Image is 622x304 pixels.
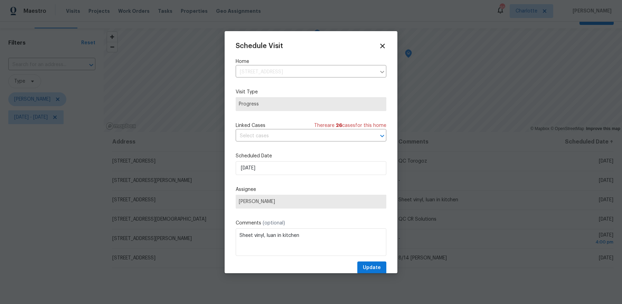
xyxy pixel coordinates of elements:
span: Linked Cases [236,122,265,129]
label: Visit Type [236,89,386,95]
span: [PERSON_NAME] [239,199,383,204]
label: Comments [236,220,386,227]
span: Progress [239,101,383,108]
label: Home [236,58,386,65]
button: Open [377,131,387,141]
label: Scheduled Date [236,153,386,159]
span: Update [363,264,381,272]
span: 26 [336,123,342,128]
span: Schedule Visit [236,43,283,49]
button: Update [357,261,386,274]
textarea: Sheet vinyl, luan in kitchen [236,228,386,256]
input: Enter in an address [236,67,376,77]
label: Assignee [236,186,386,193]
input: M/D/YYYY [236,161,386,175]
span: There are case s for this home [314,122,386,129]
span: (optional) [263,221,285,225]
input: Select cases [236,131,367,141]
span: Close [379,42,386,50]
